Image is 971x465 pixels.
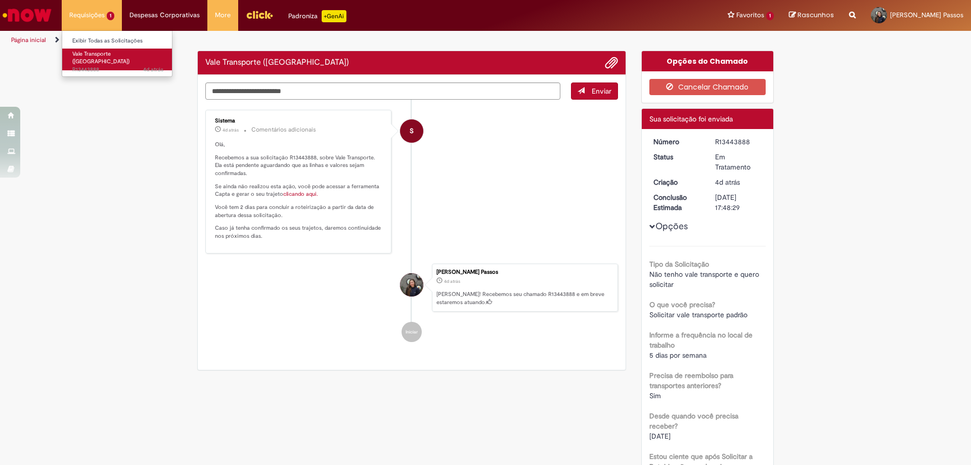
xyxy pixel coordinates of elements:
[890,11,963,19] span: [PERSON_NAME] Passos
[72,50,129,66] span: Vale Transporte ([GEOGRAPHIC_DATA])
[436,290,612,306] p: [PERSON_NAME]! Recebemos seu chamado R13443888 e em breve estaremos atuando.
[62,49,173,70] a: Aberto R13443888 : Vale Transporte (VT)
[143,66,163,73] time: 25/08/2025 11:48:28
[798,10,834,20] span: Rascunhos
[605,56,618,69] button: Adicionar anexos
[649,391,661,400] span: Sim
[205,58,349,67] h2: Vale Transporte (VT) Histórico de tíquete
[283,190,318,198] a: clicando aqui.
[215,224,383,240] p: Caso já tenha confirmado os seus trajetos, daremos continuidade nos próximos dias.
[69,10,105,20] span: Requisições
[646,152,708,162] dt: Status
[789,11,834,20] a: Rascunhos
[649,79,766,95] button: Cancelar Chamado
[1,5,53,25] img: ServiceNow
[215,183,383,198] p: Se ainda não realizou esta ação, você pode acessar a ferramenta Capta e gerar o seu trajeto
[736,10,764,20] span: Favoritos
[8,31,640,50] ul: Trilhas de página
[205,82,560,100] textarea: Digite sua mensagem aqui...
[215,10,231,20] span: More
[649,371,733,390] b: Precisa de reembolso para transportes anteriores?
[766,12,774,20] span: 1
[205,100,618,353] ul: Histórico de tíquete
[215,203,383,219] p: Você tem 2 dias para concluir a roteirização a partir da data de abertura dessa solicitação.
[143,66,163,73] span: 4d atrás
[649,432,671,441] span: [DATE]
[436,269,612,275] div: [PERSON_NAME] Passos
[715,152,762,172] div: Em Tratamento
[322,10,346,22] p: +GenAi
[62,35,173,47] a: Exibir Todas as Solicitações
[649,330,753,350] b: Informe a frequência no local de trabalho
[288,10,346,22] div: Padroniza
[715,178,740,187] span: 4d atrás
[410,119,414,143] span: S
[571,82,618,100] button: Enviar
[646,137,708,147] dt: Número
[400,273,423,297] div: Helena Esteves Passos
[107,12,114,20] span: 1
[642,51,774,71] div: Opções do Chamado
[715,137,762,147] div: R13443888
[715,178,740,187] time: 25/08/2025 11:48:27
[592,87,611,96] span: Enviar
[215,141,383,149] p: Olá,
[246,7,273,22] img: click_logo_yellow_360x200.png
[72,66,163,74] span: R13443888
[215,154,383,178] p: Recebemos a sua solicitação R13443888, sobre Vale Transporte. Ela está pendente aguardando que as...
[649,114,733,123] span: Sua solicitação foi enviada
[251,125,316,134] small: Comentários adicionais
[223,127,239,133] time: 25/08/2025 11:48:29
[646,192,708,213] dt: Conclusão Estimada
[444,278,460,284] time: 25/08/2025 11:48:27
[223,127,239,133] span: 4d atrás
[715,192,762,213] div: [DATE] 17:48:29
[649,310,747,319] span: Solicitar vale transporte padrão
[205,264,618,312] li: Helena Esteves Passos
[715,177,762,187] div: 25/08/2025 11:48:27
[62,30,172,77] ul: Requisições
[11,36,46,44] a: Página inicial
[400,119,423,143] div: System
[646,177,708,187] dt: Criação
[444,278,460,284] span: 4d atrás
[215,118,383,124] div: Sistema
[649,260,709,269] b: Tipo da Solicitação
[649,300,715,309] b: O que você precisa?
[649,351,707,360] span: 5 dias por semana
[649,270,761,289] span: Não tenho vale transporte e quero solicitar
[649,411,738,431] b: Desde quando você precisa receber?
[129,10,200,20] span: Despesas Corporativas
